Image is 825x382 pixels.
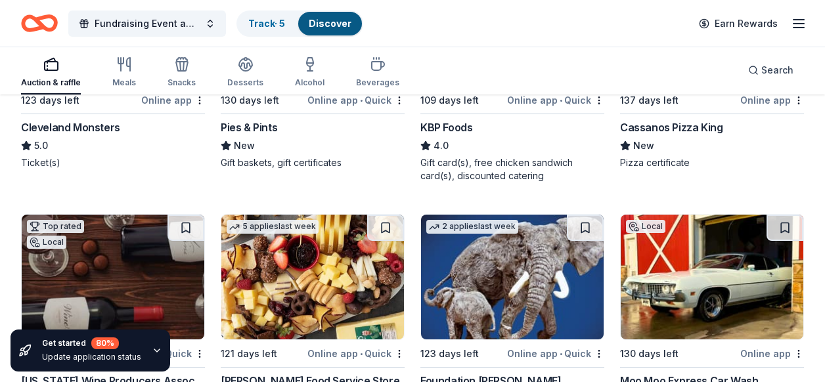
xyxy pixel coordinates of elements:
div: Cleveland Monsters [21,119,120,135]
div: Snacks [167,77,196,88]
span: Search [761,62,793,78]
div: 121 days left [221,346,277,362]
div: Desserts [227,77,263,88]
div: Pies & Pints [221,119,277,135]
img: Image for Ohio Wine Producers Association [22,215,204,339]
a: Home [21,8,58,39]
div: 80 % [91,337,119,349]
div: Gift card(s), free chicken sandwich card(s), discounted catering [420,156,604,182]
div: Online app Quick [307,345,405,362]
span: 5.0 [34,138,48,154]
div: 123 days left [21,93,79,108]
div: Online app [141,92,205,108]
button: Search [738,57,804,83]
button: Fundraising Event and Auction [68,11,226,37]
img: Image for Foundation Michelangelo [421,215,604,339]
div: Update application status [42,352,141,362]
span: New [633,138,654,154]
div: Local [626,220,665,233]
span: • [360,95,363,106]
div: 130 days left [620,346,679,362]
a: Earn Rewards [691,12,786,35]
button: Alcohol [295,51,324,95]
button: Desserts [227,51,263,95]
img: Image for Moo Moo Express Car Wash [621,215,803,339]
div: Online app Quick [307,92,405,108]
span: Fundraising Event and Auction [95,16,200,32]
button: Track· 5Discover [236,11,363,37]
span: • [560,349,562,359]
div: KBP Foods [420,119,472,135]
div: Local [27,236,66,249]
div: 123 days left [420,346,479,362]
img: Image for Gordon Food Service Store [221,215,404,339]
div: Get started [42,337,141,349]
a: Discover [309,18,351,29]
span: • [560,95,562,106]
div: Gift baskets, gift certificates [221,156,405,169]
button: Meals [112,51,136,95]
div: Ticket(s) [21,156,205,169]
div: Online app [740,345,804,362]
div: Online app Quick [507,345,604,362]
div: 5 applies last week [227,220,319,234]
div: Pizza certificate [620,156,804,169]
a: Track· 5 [248,18,285,29]
button: Snacks [167,51,196,95]
div: Beverages [356,77,399,88]
span: New [234,138,255,154]
span: 4.0 [434,138,449,154]
span: • [360,349,363,359]
div: 137 days left [620,93,679,108]
div: Auction & raffle [21,77,81,88]
div: 109 days left [420,93,479,108]
div: Meals [112,77,136,88]
div: Top rated [27,220,84,233]
div: Online app Quick [507,92,604,108]
div: 2 applies last week [426,220,518,234]
div: Cassanos Pizza King [620,119,723,135]
div: 130 days left [221,93,279,108]
button: Auction & raffle [21,51,81,95]
div: Online app [740,92,804,108]
div: Alcohol [295,77,324,88]
button: Beverages [356,51,399,95]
